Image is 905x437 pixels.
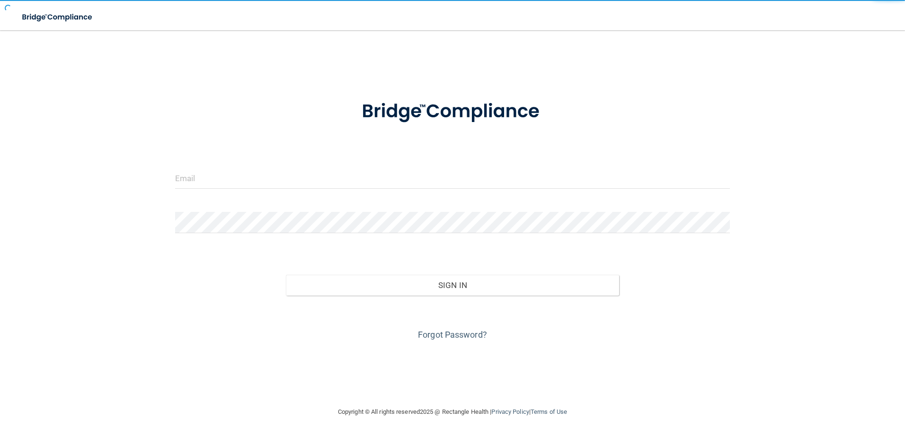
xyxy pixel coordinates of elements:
a: Forgot Password? [418,330,487,340]
div: Copyright © All rights reserved 2025 @ Rectangle Health | | [280,397,625,427]
a: Privacy Policy [491,408,529,415]
img: bridge_compliance_login_screen.278c3ca4.svg [14,8,101,27]
button: Sign In [286,275,619,296]
input: Email [175,167,730,189]
a: Terms of Use [531,408,567,415]
img: bridge_compliance_login_screen.278c3ca4.svg [342,87,563,136]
